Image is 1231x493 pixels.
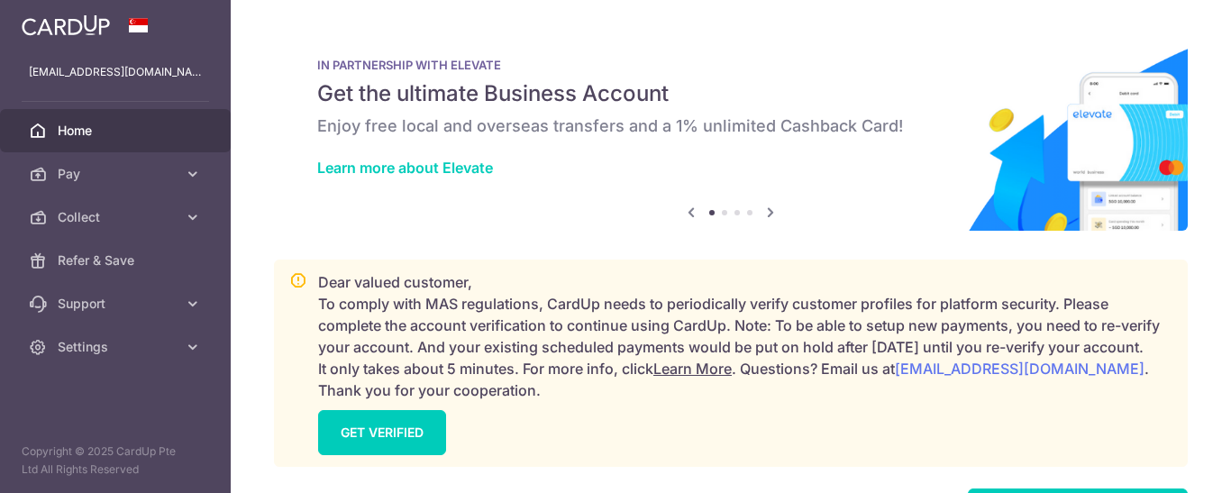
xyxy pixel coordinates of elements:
[318,271,1172,401] p: Dear valued customer, To comply with MAS regulations, CardUp needs to periodically verify custome...
[58,251,177,269] span: Refer & Save
[895,360,1144,378] a: [EMAIL_ADDRESS][DOMAIN_NAME]
[317,159,493,177] a: Learn more about Elevate
[58,295,177,313] span: Support
[58,338,177,356] span: Settings
[317,79,1144,108] h5: Get the ultimate Business Account
[29,63,202,81] p: [EMAIL_ADDRESS][DOMAIN_NAME]
[22,14,110,36] img: CardUp
[317,58,1144,72] p: IN PARTNERSHIP WITH ELEVATE
[58,165,177,183] span: Pay
[274,29,1188,231] img: Renovation banner
[58,208,177,226] span: Collect
[318,410,446,455] a: GET VERIFIED
[653,360,732,378] a: Learn More
[317,115,1144,137] h6: Enjoy free local and overseas transfers and a 1% unlimited Cashback Card!
[58,122,177,140] span: Home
